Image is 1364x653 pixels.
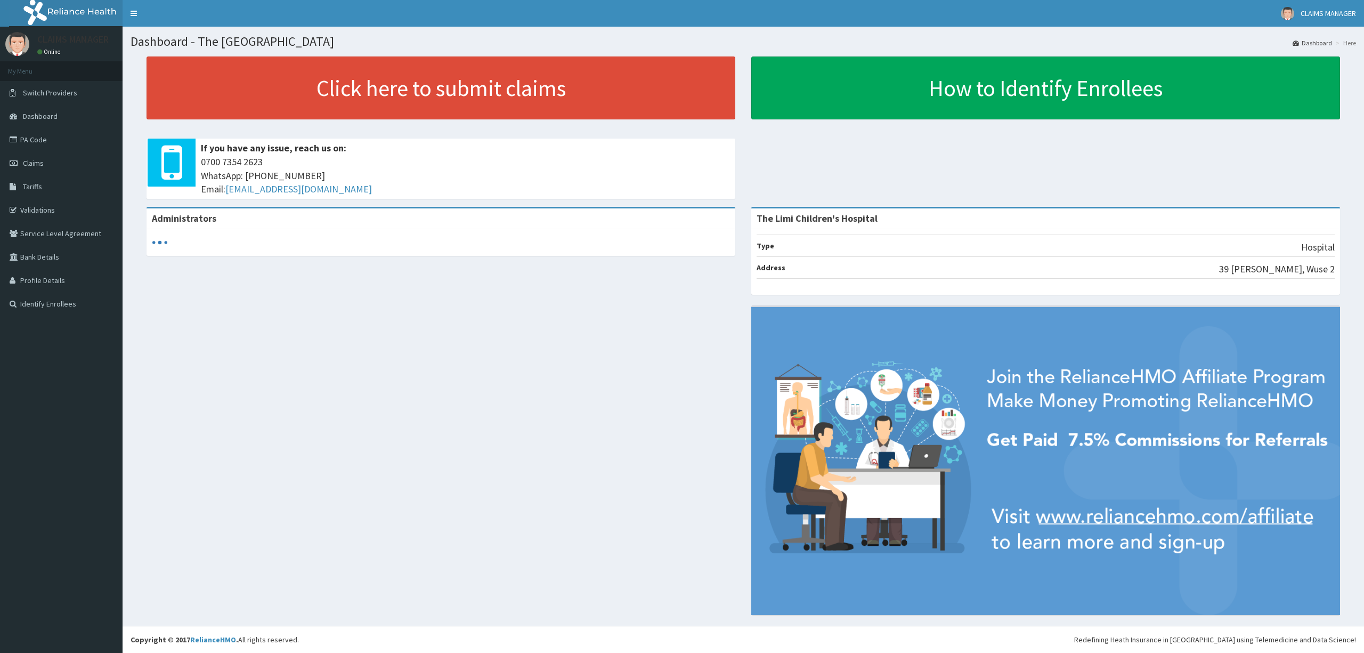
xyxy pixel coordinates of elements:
[1074,634,1356,645] div: Redefining Heath Insurance in [GEOGRAPHIC_DATA] using Telemedicine and Data Science!
[23,111,58,121] span: Dashboard
[1281,7,1294,20] img: User Image
[1301,9,1356,18] span: CLAIMS MANAGER
[152,212,216,224] b: Administrators
[1219,262,1335,276] p: 39 [PERSON_NAME], Wuse 2
[23,88,77,98] span: Switch Providers
[123,626,1364,653] footer: All rights reserved.
[131,635,238,644] strong: Copyright © 2017 .
[757,263,785,272] b: Address
[1333,38,1356,47] li: Here
[1293,38,1332,47] a: Dashboard
[1301,240,1335,254] p: Hospital
[190,635,236,644] a: RelianceHMO
[37,48,63,55] a: Online
[751,307,1340,615] img: provider-team-banner.png
[201,155,730,196] span: 0700 7354 2623 WhatsApp: [PHONE_NUMBER] Email:
[225,183,372,195] a: [EMAIL_ADDRESS][DOMAIN_NAME]
[751,57,1340,119] a: How to Identify Enrollees
[131,35,1356,49] h1: Dashboard - The [GEOGRAPHIC_DATA]
[5,32,29,56] img: User Image
[757,241,774,251] b: Type
[37,35,109,44] p: CLAIMS MANAGER
[23,182,42,191] span: Tariffs
[757,212,878,224] strong: The Limi Children's Hospital
[23,158,44,168] span: Claims
[147,57,735,119] a: Click here to submit claims
[152,235,168,251] svg: audio-loading
[201,142,346,154] b: If you have any issue, reach us on:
